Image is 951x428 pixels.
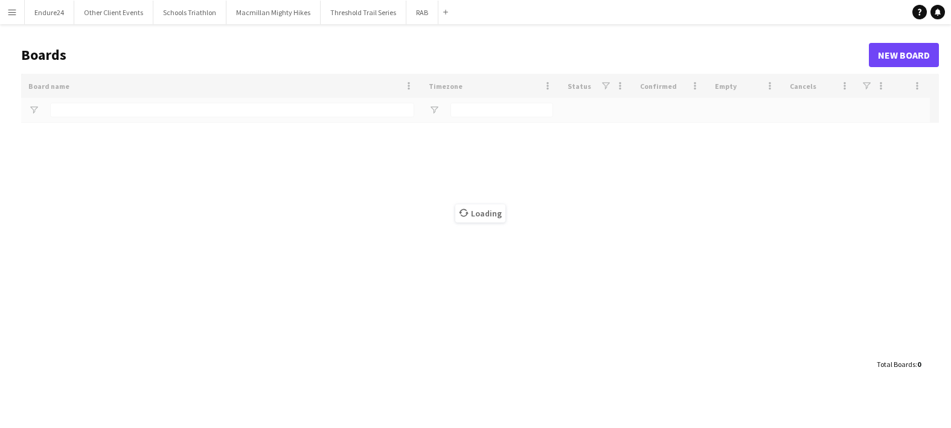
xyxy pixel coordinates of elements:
[321,1,406,24] button: Threshold Trail Series
[74,1,153,24] button: Other Client Events
[21,46,869,64] h1: Boards
[455,204,505,222] span: Loading
[153,1,226,24] button: Schools Triathlon
[226,1,321,24] button: Macmillan Mighty Hikes
[406,1,438,24] button: RAB
[869,43,939,67] a: New Board
[25,1,74,24] button: Endure24
[877,352,921,376] div: :
[917,360,921,369] span: 0
[877,360,915,369] span: Total Boards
